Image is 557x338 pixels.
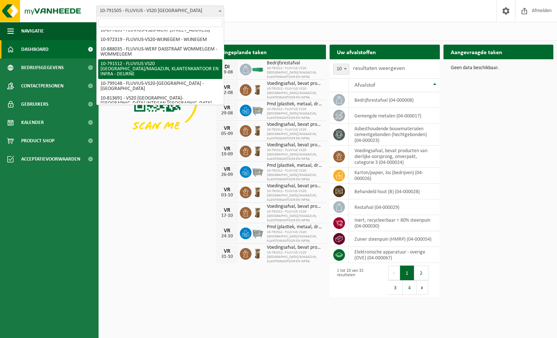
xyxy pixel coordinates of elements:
li: 10-972319 - FLUVIUS-VS20-WIJNEGEM - WIJNEGEM [98,35,222,45]
div: 26-09 [220,172,234,177]
img: WB-0140-HPE-BN-01 [251,83,264,95]
img: WB-0140-HPE-BN-01 [251,206,264,218]
img: WB-2500-GAL-GY-01 [251,104,264,116]
span: 10-791505 - FLUVIUS - VS20 ANTWERPEN [97,6,224,16]
div: VR [220,105,234,111]
li: 10-888035 - FLUVIUS-WERF DASSTRAAT WOMMELGEM - WOMMELGEM [98,45,222,59]
li: 10-813691 - VS20 [GEOGRAPHIC_DATA]-[GEOGRAPHIC_DATA]-INTEGAN-[GEOGRAPHIC_DATA] - [GEOGRAPHIC_DATA] [98,94,222,113]
span: 10-791512 - FLUVIUS VS20 [GEOGRAPHIC_DATA]/MAGAZIJN, KLANTENKANTOOR EN INFRA [267,107,323,120]
span: 10-791512 - FLUVIUS VS20 [GEOGRAPHIC_DATA]/MAGAZIJN, KLANTENKANTOOR EN INFRA [267,128,323,141]
span: 10 [333,64,349,75]
span: Voedingsafval, bevat producten van dierlijke oorsprong, onverpakt, categorie 3 [267,81,323,87]
span: Bedrijfsgegevens [21,59,64,77]
div: VR [220,228,234,234]
p: Geen data beschikbaar. [451,65,546,71]
td: bedrijfsrestafval (04-000008) [349,92,440,108]
div: VR [220,125,234,131]
span: Acceptatievoorwaarden [21,150,80,168]
span: Voedingsafval, bevat producten van dierlijke oorsprong, onverpakt, categorie 3 [267,142,323,148]
span: Pmd (plastiek, metaal, drankkartons) (bedrijven) [267,224,323,230]
div: VR [220,166,234,172]
div: 1 tot 10 van 32 resultaten [333,265,381,296]
button: 1 [400,266,414,280]
td: zuiver steenpuin (HMRP) (04-000054) [349,231,440,247]
button: 4 [403,280,417,295]
td: behandeld hout (B) (04-000028) [349,184,440,199]
button: 2 [414,266,429,280]
span: Voedingsafval, bevat producten van dierlijke oorsprong, onverpakt, categorie 3 [267,245,323,251]
button: Next [417,280,428,295]
span: 10-791512 - FLUVIUS VS20 [GEOGRAPHIC_DATA]/MAGAZIJN, KLANTENKANTOOR EN INFRA [267,251,323,264]
span: Pmd (plastiek, metaal, drankkartons) (bedrijven) [267,101,323,107]
td: asbesthoudende bouwmaterialen cementgebonden (hechtgebonden) (04-000023) [349,124,440,146]
h2: Aangevraagde taken [443,45,510,59]
div: 05-09 [220,131,234,136]
span: 10-791512 - FLUVIUS VS20 [GEOGRAPHIC_DATA]/MAGAZIJN, KLANTENKANTOOR EN INFRA [267,210,323,223]
img: WB-0140-HPE-BN-01 [251,247,264,259]
span: Voedingsafval, bevat producten van dierlijke oorsprong, onverpakt, categorie 3 [267,183,323,189]
div: DI [220,64,234,70]
div: 03-10 [220,193,234,198]
span: Voedingsafval, bevat producten van dierlijke oorsprong, onverpakt, categorie 3 [267,122,323,128]
span: Afvalstof [354,82,375,88]
td: voedingsafval, bevat producten van dierlijke oorsprong, onverpakt, categorie 3 (04-000024) [349,146,440,168]
span: Product Shop [21,132,54,150]
div: VR [220,146,234,152]
img: WB-0140-HPE-BN-01 [251,185,264,198]
span: 10-791512 - FLUVIUS VS20 [GEOGRAPHIC_DATA]/MAGAZIJN, KLANTENKANTOOR EN INFRA [267,148,323,161]
h2: Ingeplande taken [216,45,274,59]
li: 10-799148 - FLUVIUS-VS20-[GEOGRAPHIC_DATA] - [GEOGRAPHIC_DATA] [98,79,222,94]
div: 19-08 [220,70,234,75]
span: Kalender [21,113,44,132]
div: VR [220,207,234,213]
td: restafval (04-000029) [349,199,440,215]
span: Bedrijfsrestafval [267,60,323,66]
span: Navigatie [21,22,44,40]
div: 22-08 [220,90,234,95]
span: Dashboard [21,40,49,59]
td: karton/papier, los (bedrijven) (04-000026) [349,168,440,184]
img: WB-2500-GAL-GY-01 [251,226,264,239]
div: VR [220,84,234,90]
button: Previous [388,266,400,280]
div: 24-10 [220,234,234,239]
h2: Uw afvalstoffen [330,45,383,59]
div: 31-10 [220,254,234,259]
img: WB-0140-HPE-BN-01 [251,124,264,136]
label: resultaten weergeven [353,65,405,71]
span: 10-791512 - FLUVIUS VS20 [GEOGRAPHIC_DATA]/MAGAZIJN, KLANTENKANTOOR EN INFRA [267,230,323,243]
img: WB-2500-GAL-GY-01 [251,165,264,177]
button: 3 [388,280,403,295]
span: 10-791512 - FLUVIUS VS20 [GEOGRAPHIC_DATA]/MAGAZIJN, KLANTENKANTOOR EN INFRA [267,66,323,79]
span: 10 [334,64,349,74]
div: 19-09 [220,152,234,157]
span: 10-791505 - FLUVIUS - VS20 ANTWERPEN [96,5,224,16]
td: inert, recycleerbaar < 80% steenpuin (04-000030) [349,215,440,231]
div: 29-08 [220,111,234,116]
div: VR [220,187,234,193]
span: 10-791512 - FLUVIUS VS20 [GEOGRAPHIC_DATA]/MAGAZIJN, KLANTENKANTOOR EN INFRA [267,169,323,182]
img: HK-XC-20-GN-00 [251,65,264,72]
td: elektronische apparatuur - overige (OVE) (04-000067) [349,247,440,263]
span: Gebruikers [21,95,49,113]
div: 17-10 [220,213,234,218]
td: gemengde metalen (04-000017) [349,108,440,124]
span: Voedingsafval, bevat producten van dierlijke oorsprong, onverpakt, categorie 3 [267,204,323,210]
span: Pmd (plastiek, metaal, drankkartons) (bedrijven) [267,163,323,169]
span: Contactpersonen [21,77,64,95]
div: VR [220,248,234,254]
span: 10-791512 - FLUVIUS VS20 [GEOGRAPHIC_DATA]/MAGAZIJN, KLANTENKANTOOR EN INFRA [267,189,323,202]
li: 10-791512 - FLUVIUS VS20 [GEOGRAPHIC_DATA]/MAGAZIJN, KLANTENKANTOOR EN INFRA - DEURNE [98,59,222,79]
span: 10-791512 - FLUVIUS VS20 [GEOGRAPHIC_DATA]/MAGAZIJN, KLANTENKANTOOR EN INFRA [267,87,323,100]
img: WB-0140-HPE-BN-01 [251,144,264,157]
li: 10-877839 - FLUVIUS-VS20-WERF [STREET_ADDRESS] [98,26,222,35]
